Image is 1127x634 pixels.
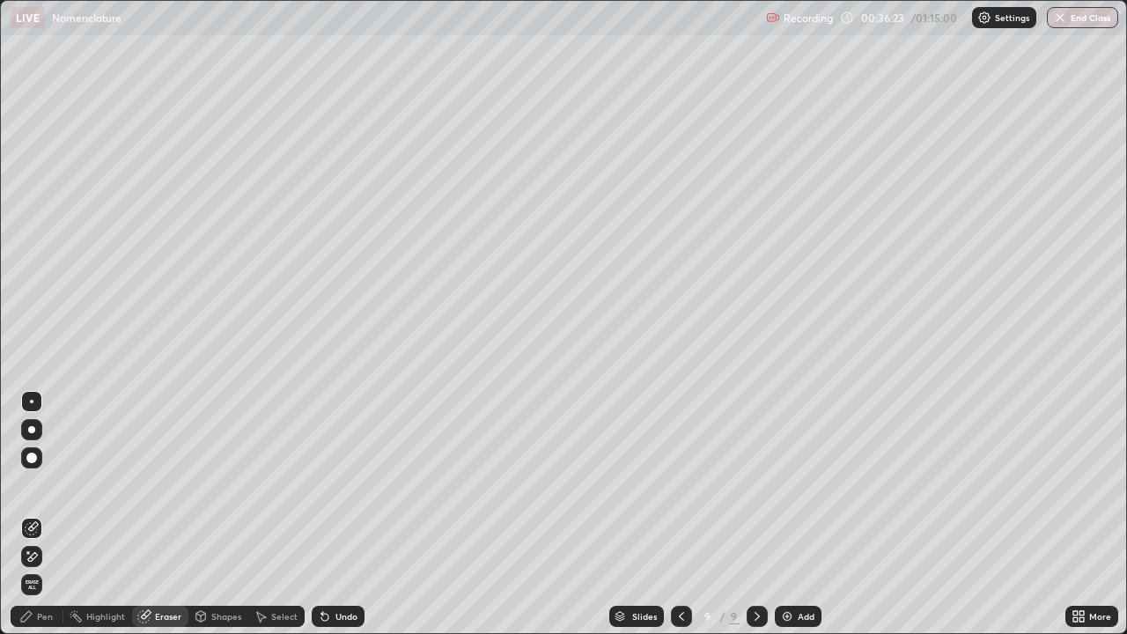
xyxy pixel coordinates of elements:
img: recording.375f2c34.svg [766,11,780,25]
div: Add [798,612,814,621]
p: Recording [784,11,833,25]
p: Nomenclature [52,11,122,25]
div: Slides [632,612,657,621]
p: Settings [995,13,1029,22]
div: More [1089,612,1111,621]
div: Pen [37,612,53,621]
div: Highlight [86,612,125,621]
div: Eraser [155,612,181,621]
div: Select [271,612,298,621]
img: end-class-cross [1053,11,1067,25]
button: End Class [1047,7,1118,28]
div: / [720,611,726,622]
div: Shapes [211,612,241,621]
img: class-settings-icons [977,11,991,25]
div: 9 [729,608,740,624]
p: LIVE [16,11,40,25]
span: Erase all [22,579,41,590]
div: 9 [699,611,717,622]
img: add-slide-button [780,609,794,623]
div: Undo [335,612,357,621]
